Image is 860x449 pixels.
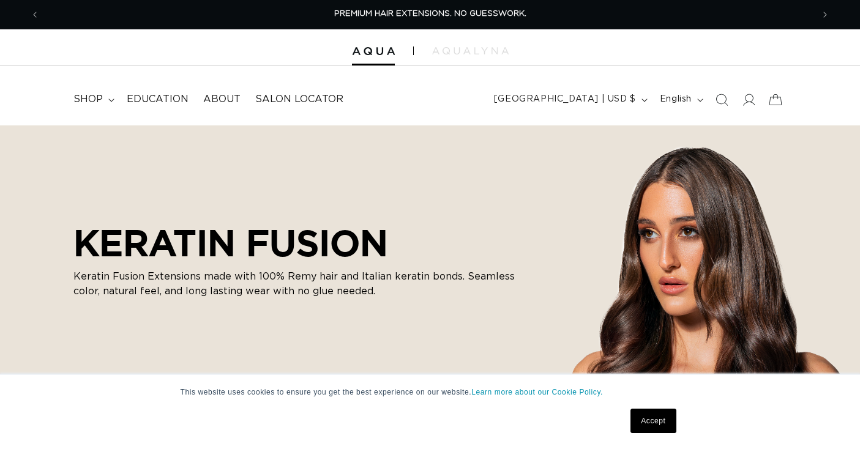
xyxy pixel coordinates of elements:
[812,3,839,26] button: Next announcement
[630,409,676,433] a: Accept
[248,86,351,113] a: Salon Locator
[196,86,248,113] a: About
[21,3,48,26] button: Previous announcement
[487,88,652,111] button: [GEOGRAPHIC_DATA] | USD $
[255,93,343,106] span: Salon Locator
[73,269,539,299] p: Keratin Fusion Extensions made with 100% Remy hair and Italian keratin bonds. Seamless color, nat...
[181,387,680,398] p: This website uses cookies to ensure you get the best experience on our website.
[432,47,509,54] img: aqualyna.com
[334,10,526,18] span: PREMIUM HAIR EXTENSIONS. NO GUESSWORK.
[471,388,603,396] a: Learn more about our Cookie Policy.
[352,47,395,56] img: Aqua Hair Extensions
[73,93,103,106] span: shop
[660,93,692,106] span: English
[652,88,708,111] button: English
[66,86,119,113] summary: shop
[127,93,189,106] span: Education
[203,93,241,106] span: About
[494,93,636,106] span: [GEOGRAPHIC_DATA] | USD $
[708,86,735,113] summary: Search
[119,86,196,113] a: Education
[73,221,539,264] h2: KERATIN FUSION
